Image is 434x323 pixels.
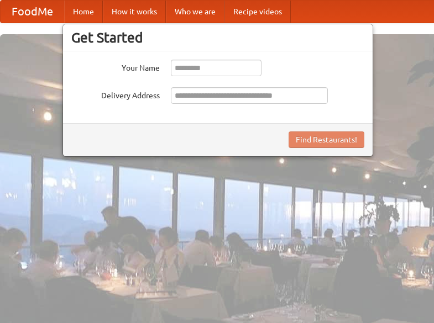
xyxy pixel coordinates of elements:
[71,60,160,73] label: Your Name
[224,1,291,23] a: Recipe videos
[103,1,166,23] a: How it works
[289,131,364,148] button: Find Restaurants!
[71,29,364,46] h3: Get Started
[1,1,64,23] a: FoodMe
[64,1,103,23] a: Home
[166,1,224,23] a: Who we are
[71,87,160,101] label: Delivery Address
